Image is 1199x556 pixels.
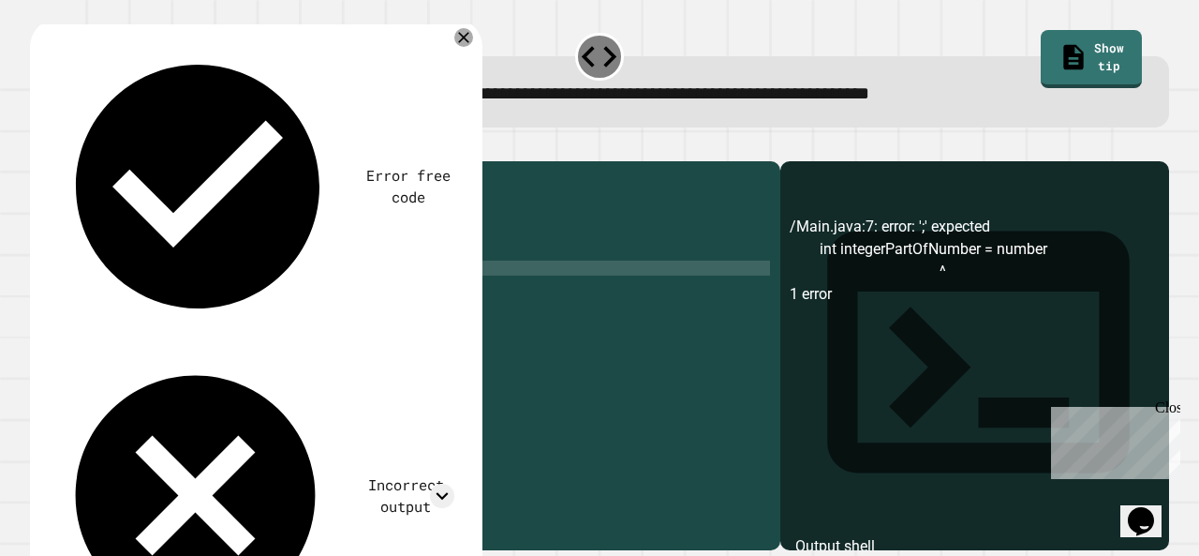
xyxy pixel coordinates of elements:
a: Show tip [1041,30,1143,89]
div: Incorrect output [358,474,454,518]
div: Error free code [363,165,454,208]
iframe: chat widget [1044,399,1180,479]
div: /Main.java:7: error: ';' expected int integerPartOfNumber = number ^ 1 error [790,216,1160,549]
div: Chat with us now!Close [7,8,129,119]
iframe: chat widget [1120,481,1180,537]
